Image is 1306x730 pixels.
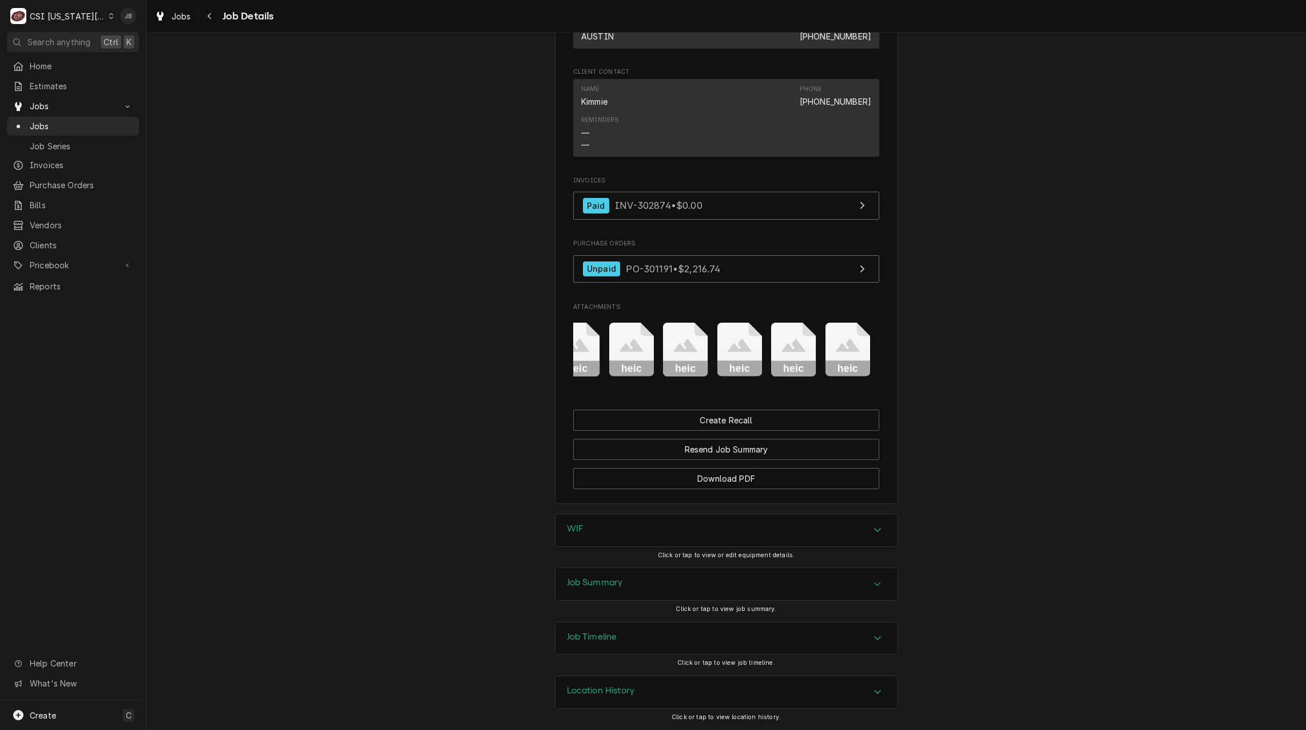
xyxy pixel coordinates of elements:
[30,179,133,191] span: Purchase Orders
[30,80,133,92] span: Estimates
[555,514,898,546] button: Accordion Details Expand Trigger
[30,259,116,271] span: Pricebook
[581,116,619,125] div: Reminders
[658,552,795,559] span: Click or tap to view or edit equipment details.
[30,60,133,72] span: Home
[555,676,898,709] div: Location History
[120,8,136,24] div: JB
[150,7,196,26] a: Jobs
[7,117,139,136] a: Jobs
[7,256,139,275] a: Go to Pricebook
[7,216,139,235] a: Vendors
[7,654,139,673] a: Go to Help Center
[800,97,871,106] a: [PHONE_NUMBER]
[663,323,708,377] button: heic
[555,676,898,708] div: Accordion Header
[7,236,139,255] a: Clients
[573,68,879,77] span: Client Contact
[30,100,116,112] span: Jobs
[573,410,879,489] div: Button Group
[104,36,118,48] span: Ctrl
[30,280,133,292] span: Reports
[567,577,623,588] h3: Job Summary
[573,192,879,220] a: View Invoice
[676,605,776,613] span: Click or tap to view job summary.
[7,156,139,174] a: Invoices
[555,514,898,546] div: Accordion Header
[573,431,879,460] div: Button Group Row
[573,79,879,157] div: Contact
[677,659,775,666] span: Click or tap to view job timeline.
[573,255,879,283] a: View Purchase Order
[573,303,879,312] span: Attachments
[581,139,589,151] div: —
[555,568,898,600] button: Accordion Details Expand Trigger
[573,460,879,489] div: Button Group Row
[573,239,879,248] span: Purchase Orders
[7,57,139,76] a: Home
[7,196,139,215] a: Bills
[567,685,635,696] h3: Location History
[573,410,879,431] button: Create Recall
[10,8,26,24] div: CSI Kansas City's Avatar
[219,9,274,24] span: Job Details
[573,303,879,386] div: Attachments
[609,323,654,377] button: heic
[581,127,589,139] div: —
[126,709,132,721] span: C
[120,8,136,24] div: Joshua Bennett's Avatar
[573,439,879,460] button: Resend Job Summary
[126,36,132,48] span: K
[573,314,879,386] span: Attachments
[7,277,139,296] a: Reports
[555,622,898,655] div: Job Timeline
[581,96,608,108] div: Kimmie
[30,140,133,152] span: Job Series
[555,622,898,654] button: Accordion Details Expand Trigger
[581,116,619,150] div: Reminders
[10,8,26,24] div: C
[583,198,609,213] div: Paid
[30,711,56,720] span: Create
[7,32,139,52] button: Search anythingCtrlK
[30,120,133,132] span: Jobs
[800,31,871,41] a: [PHONE_NUMBER]
[555,568,898,601] div: Job Summary
[30,159,133,171] span: Invoices
[30,10,105,22] div: CSI [US_STATE][GEOGRAPHIC_DATA]
[30,657,132,669] span: Help Center
[573,176,879,185] span: Invoices
[555,676,898,708] button: Accordion Details Expand Trigger
[567,632,617,642] h3: Job Timeline
[581,30,614,42] div: AUSTIN
[672,713,781,721] span: Click or tap to view location history.
[800,85,822,94] div: Phone
[201,7,219,25] button: Navigate back
[573,468,879,489] button: Download PDF
[555,514,898,547] div: WIF
[800,85,871,108] div: Phone
[573,68,879,162] div: Client Contact
[172,10,191,22] span: Jobs
[7,674,139,693] a: Go to What's New
[573,239,879,288] div: Purchase Orders
[7,137,139,156] a: Job Series
[555,568,898,600] div: Accordion Header
[27,36,90,48] span: Search anything
[581,85,608,108] div: Name
[573,79,879,162] div: Client Contact List
[573,13,879,53] div: Job Contact List
[615,200,702,211] span: INV-302874 • $0.00
[555,323,600,377] button: heic
[7,77,139,96] a: Estimates
[626,263,720,274] span: PO-301191 • $2,216.74
[7,176,139,195] a: Purchase Orders
[573,176,879,225] div: Invoices
[30,199,133,211] span: Bills
[7,97,139,116] a: Go to Jobs
[30,677,132,689] span: What's New
[583,261,620,277] div: Unpaid
[567,523,583,534] h3: WIF
[581,85,600,94] div: Name
[30,239,133,251] span: Clients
